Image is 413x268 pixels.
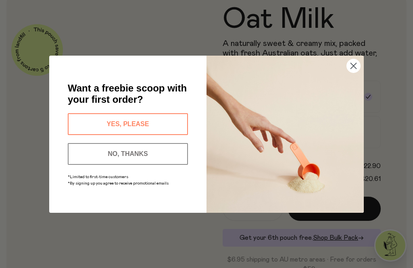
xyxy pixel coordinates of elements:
[346,59,361,73] button: Close dialog
[68,181,169,185] span: *By signing up you agree to receive promotional emails
[68,113,188,135] button: YES, PLEASE
[68,83,187,105] span: Want a freebie scoop with your first order?
[68,175,128,179] span: *Limited to first-time customers
[206,56,364,213] img: c0d45117-8e62-4a02-9742-374a5db49d45.jpeg
[68,143,188,165] button: NO, THANKS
